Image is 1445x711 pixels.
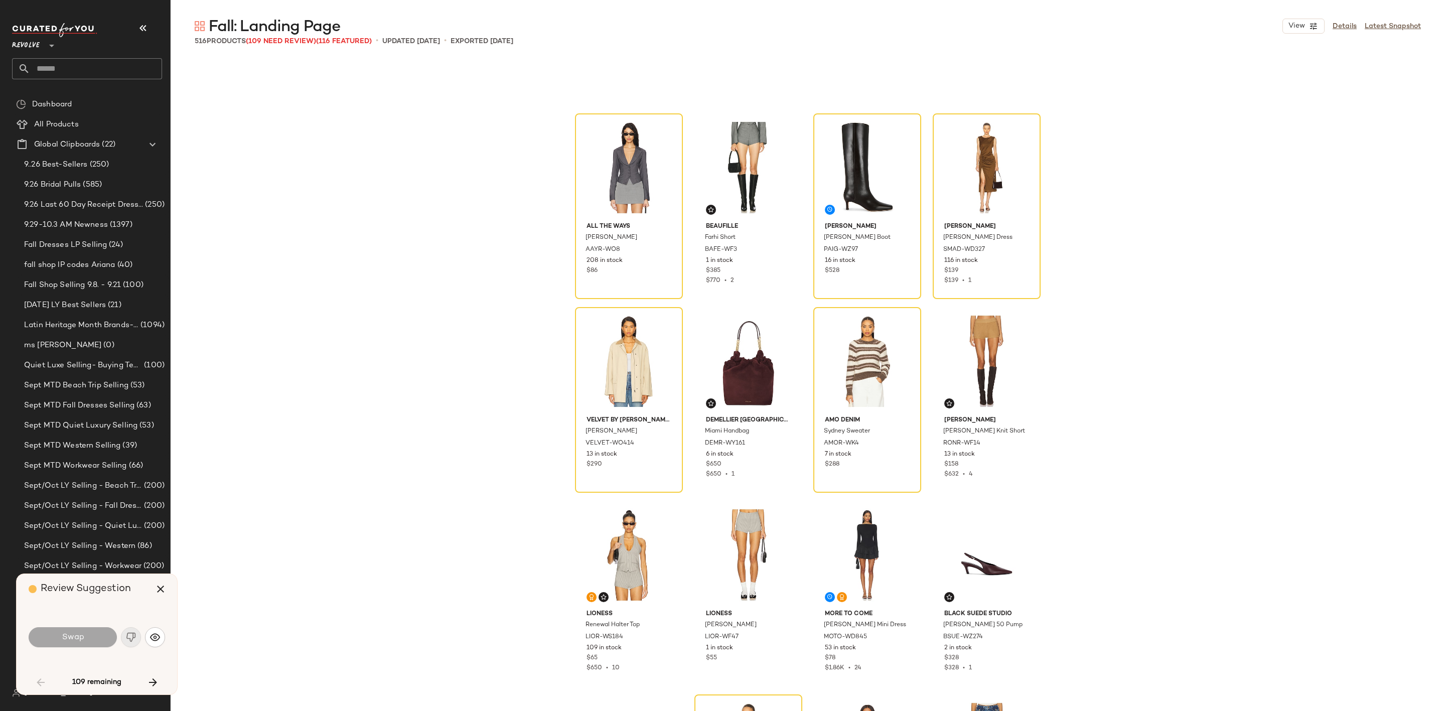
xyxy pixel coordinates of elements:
span: All Products [34,119,79,130]
span: $770 [706,277,720,284]
span: Fall Dresses LP Selling [24,239,107,251]
span: 109 remaining [72,678,121,687]
span: 1 in stock [706,644,733,653]
span: [PERSON_NAME] Dress [943,233,1013,242]
img: svg%3e [601,594,607,600]
span: 6 in stock [706,450,734,459]
img: RONR-WF14_V1.jpg [936,311,1037,412]
span: $385 [706,266,720,275]
img: svg%3e [708,207,714,213]
span: Miami Handbag [705,427,749,436]
span: $328 [944,665,959,671]
img: svg%3e [150,632,160,642]
span: [PERSON_NAME] Mini Dress [824,621,906,630]
img: LIOR-WF47_V1.jpg [698,504,799,606]
span: Beaufille [706,222,791,231]
span: $528 [825,266,839,275]
span: (100) [142,360,165,371]
span: $1.86K [825,665,844,671]
span: BAFE-WF3 [705,245,737,254]
span: • [602,665,612,671]
span: Velvet by [PERSON_NAME] & [PERSON_NAME] [587,416,671,425]
span: • [376,35,378,47]
span: (39) [120,440,137,452]
span: (109 Need Review) [246,38,316,45]
span: AMOR-WK4 [824,439,859,448]
span: Sept MTD Western Selling [24,440,120,452]
span: Review Suggestion [41,584,131,594]
span: $632 [944,471,959,478]
span: [PERSON_NAME] Boot [824,233,891,242]
span: RONR-WF14 [943,439,980,448]
span: PAIG-WZ97 [824,245,858,254]
span: 1 [968,277,971,284]
p: Exported [DATE] [451,36,513,47]
span: Sept MTD Workwear Selling [24,460,127,472]
img: svg%3e [12,689,20,697]
span: Sept/Oct LY Selling - Fall Dresses [24,500,142,512]
span: Sept/Oct LY Selling - Workwear [24,560,141,572]
span: 9.26 Last 60 Day Receipt Dresses Selling [24,199,143,211]
span: AMO Denim [825,416,910,425]
span: $55 [706,654,717,663]
span: 109 in stock [587,644,622,653]
img: AMOR-WK4_V1.jpg [817,311,918,412]
img: svg%3e [16,99,26,109]
span: $65 [587,654,598,663]
span: Global Clipboards [34,139,100,151]
img: MOTO-WD845_V1.jpg [817,504,918,606]
span: $139 [944,266,958,275]
span: $650 [706,471,721,478]
span: LIONESS [706,610,791,619]
span: 2 [731,277,734,284]
span: (22) [100,139,115,151]
span: Sept MTD Quiet Luxury Selling [24,420,137,432]
span: VELVET-WO414 [586,439,634,448]
span: SMAD-WD327 [943,245,985,254]
span: $288 [825,460,839,469]
span: (250) [143,199,165,211]
span: (100) [121,279,143,291]
span: Sept MTD Beach Trip Selling [24,380,128,391]
span: Sept/Oct LY Selling - Quiet Luxe [24,520,142,532]
span: 4 [969,471,973,478]
span: 13 in stock [587,450,617,459]
span: fall shop lP codes Ariana [24,259,115,271]
span: $290 [587,460,602,469]
span: 9.26 Bridal Pulls [24,179,81,191]
span: • [720,277,731,284]
span: LIOR-WF47 [705,633,739,642]
span: [PERSON_NAME] [944,416,1029,425]
span: [PERSON_NAME] [825,222,910,231]
span: Revolve [12,34,40,52]
span: 116 in stock [944,256,978,265]
span: BLACK SUEDE STUDIO [944,610,1029,619]
button: View [1282,19,1325,34]
span: 516 [195,38,207,45]
span: • [721,471,732,478]
span: 10 [612,665,620,671]
span: View [1288,22,1305,30]
span: (250) [88,159,109,171]
span: (585) [81,179,102,191]
span: (200) [142,480,165,492]
img: PAIG-WZ97_V1.jpg [817,117,918,218]
span: (53) [137,420,154,432]
span: Latin Heritage Month Brands- DO NOT DELETE [24,320,138,331]
span: [PERSON_NAME] [705,621,757,630]
img: svg%3e [946,400,952,406]
span: AAYR-WO8 [586,245,620,254]
div: Products [195,36,372,47]
span: (1397) [108,219,132,231]
span: 1 [969,665,972,671]
span: • [959,471,969,478]
span: [PERSON_NAME] [586,427,637,436]
span: 7 in stock [825,450,851,459]
span: (40) [115,259,133,271]
span: ms [PERSON_NAME] [24,340,101,351]
span: Dashboard [32,99,72,110]
img: VELVET-WO414_V1.jpg [579,311,679,412]
span: MORE TO COME [825,610,910,619]
span: $328 [944,654,959,663]
span: $139 [944,277,958,284]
